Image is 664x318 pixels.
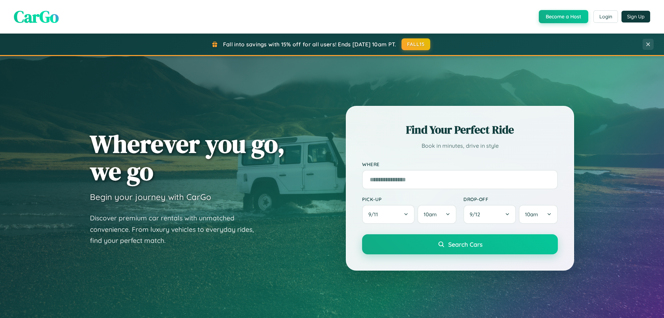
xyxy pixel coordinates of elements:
[470,211,483,218] span: 9 / 12
[463,205,516,224] button: 9/12
[362,122,558,137] h2: Find Your Perfect Ride
[14,5,59,28] span: CarGo
[90,130,285,185] h1: Wherever you go, we go
[525,211,538,218] span: 10am
[402,38,431,50] button: FALL15
[417,205,456,224] button: 10am
[90,192,211,202] h3: Begin your journey with CarGo
[593,10,618,23] button: Login
[362,234,558,254] button: Search Cars
[90,212,263,246] p: Discover premium car rentals with unmatched convenience. From luxury vehicles to everyday rides, ...
[539,10,588,23] button: Become a Host
[621,11,650,22] button: Sign Up
[362,161,558,167] label: Where
[362,205,415,224] button: 9/11
[362,141,558,151] p: Book in minutes, drive in style
[519,205,558,224] button: 10am
[368,211,381,218] span: 9 / 11
[463,196,558,202] label: Drop-off
[362,196,456,202] label: Pick-up
[424,211,437,218] span: 10am
[448,240,482,248] span: Search Cars
[223,41,396,48] span: Fall into savings with 15% off for all users! Ends [DATE] 10am PT.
